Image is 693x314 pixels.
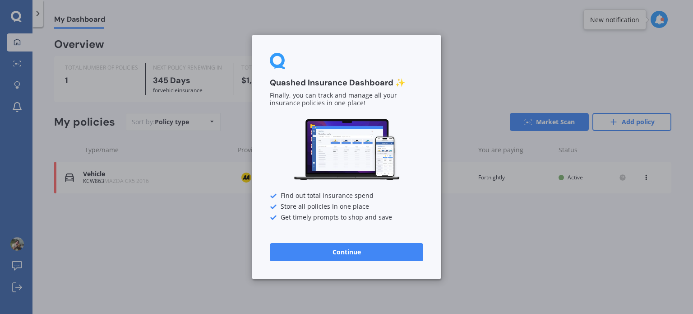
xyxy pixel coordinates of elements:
p: Finally, you can track and manage all your insurance policies in one place! [270,92,423,108]
img: Dashboard [292,118,401,182]
div: Store all policies in one place [270,203,423,211]
h3: Quashed Insurance Dashboard ✨ [270,78,423,88]
div: Get timely prompts to shop and save [270,214,423,221]
div: Find out total insurance spend [270,192,423,200]
button: Continue [270,243,423,261]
